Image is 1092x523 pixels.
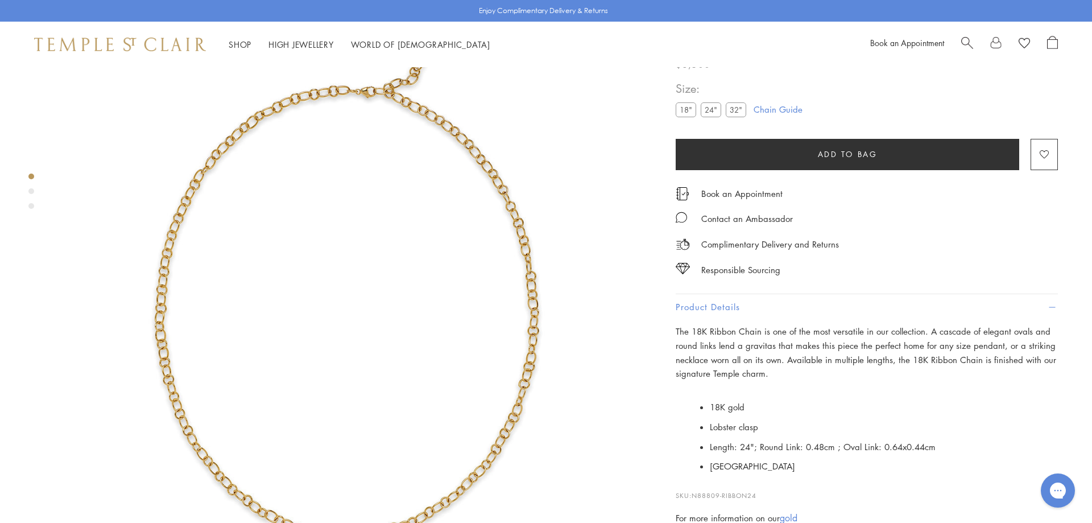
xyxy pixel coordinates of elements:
nav: Main navigation [229,38,490,52]
a: Search [961,36,973,53]
a: World of [DEMOGRAPHIC_DATA]World of [DEMOGRAPHIC_DATA] [351,39,490,50]
img: icon_delivery.svg [676,237,690,251]
a: High JewelleryHigh Jewellery [268,39,334,50]
a: View Wishlist [1019,36,1030,53]
div: Responsible Sourcing [701,262,780,277]
a: Book an Appointment [870,37,944,48]
img: icon_sourcing.svg [676,262,690,274]
div: Contact an Ambassador [701,212,793,226]
button: Product Details [676,294,1058,320]
img: icon_appointment.svg [676,187,689,200]
label: 18" [676,102,696,117]
div: Product gallery navigation [28,171,34,218]
a: Open Shopping Bag [1047,36,1058,53]
li: Lobster clasp [710,417,1058,437]
p: Enjoy Complimentary Delivery & Returns [479,5,608,17]
p: Complimentary Delivery and Returns [701,237,839,251]
span: Size: [676,79,751,98]
a: ShopShop [229,39,251,50]
a: Book an Appointment [701,187,783,200]
img: MessageIcon-01_2.svg [676,212,687,223]
li: 18K gold [710,397,1058,417]
span: N88809-RIBBON24 [692,491,756,500]
label: 24" [701,102,721,117]
p: SKU: [676,479,1058,501]
p: The 18K Ribbon Chain is one of the most versatile in our collection. A cascade of elegant ovals a... [676,324,1058,381]
li: Length: 24"; Round Link: 0.48cm ; Oval Link: 0.64x0.44cm [710,436,1058,456]
img: Temple St. Clair [34,38,206,51]
li: [GEOGRAPHIC_DATA] [710,456,1058,476]
span: Add to bag [818,148,878,160]
a: Chain Guide [754,103,803,116]
label: 32" [726,102,746,117]
iframe: Gorgias live chat messenger [1035,470,1081,512]
button: Add to bag [676,138,1019,170]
